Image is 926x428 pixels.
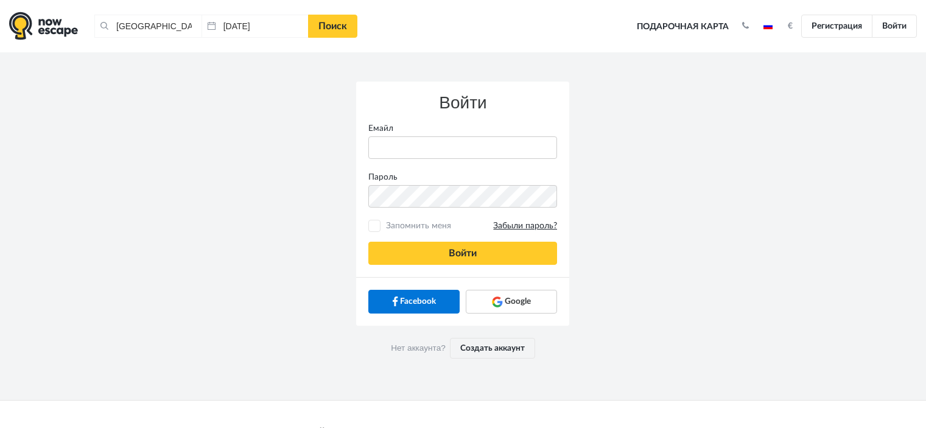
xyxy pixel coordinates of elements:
[308,15,357,38] a: Поиск
[505,295,531,307] span: Google
[493,220,557,232] a: Забыли пароль?
[368,242,557,265] button: Войти
[633,13,733,40] a: Подарочная карта
[94,15,202,38] input: Город или название квеста
[202,15,309,38] input: Дата
[450,338,535,359] a: Создать аккаунт
[788,22,793,30] strong: €
[371,222,379,230] input: Запомнить меняЗабыли пароль?
[400,295,436,307] span: Facebook
[368,94,557,113] h3: Войти
[9,12,78,40] img: logo
[801,15,872,38] a: Регистрация
[763,23,773,29] img: ru.jpg
[356,326,569,371] div: Нет аккаунта?
[872,15,917,38] a: Войти
[383,220,557,232] span: Запомнить меня
[466,290,557,313] a: Google
[359,171,566,183] label: Пароль
[368,290,460,313] a: Facebook
[359,122,566,135] label: Емайл
[782,20,799,32] button: €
